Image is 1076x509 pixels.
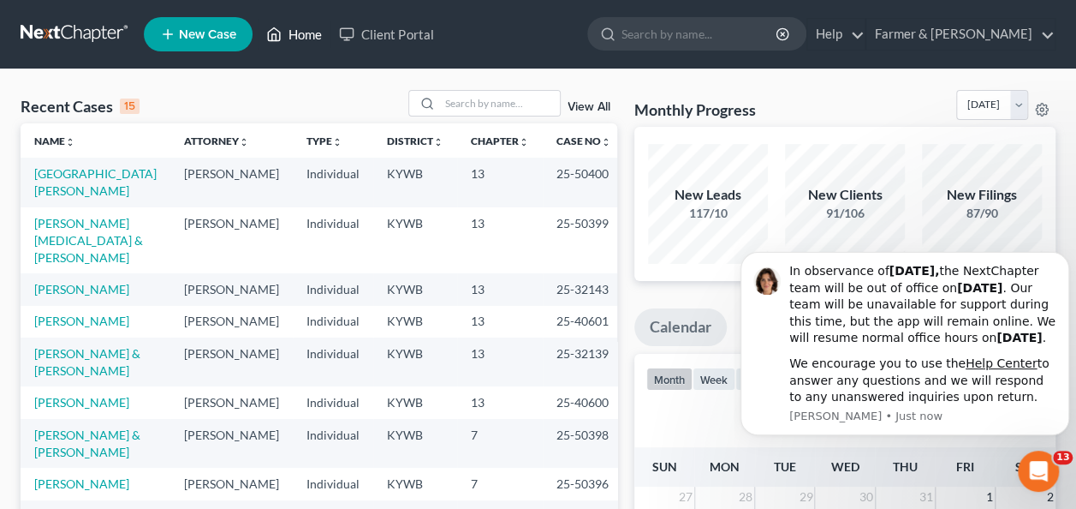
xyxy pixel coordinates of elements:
[568,101,610,113] a: View All
[457,158,543,207] td: 13
[543,306,625,338] td: 25-40601
[457,386,543,418] td: 13
[543,419,625,468] td: 25-50398
[922,205,1042,222] div: 87/90
[21,96,140,117] div: Recent Cases
[306,135,342,147] a: Typeunfold_more
[1018,451,1059,492] iframe: Intercom live chat
[330,19,442,50] a: Client Portal
[440,91,560,116] input: Search by name...
[34,314,129,328] a: [PERSON_NAME]
[170,468,293,500] td: [PERSON_NAME]
[543,386,625,418] td: 25-40600
[693,368,735,391] button: week
[293,158,373,207] td: Individual
[34,282,129,296] a: [PERSON_NAME]
[1014,459,1036,474] span: Sat
[457,207,543,273] td: 13
[648,205,768,222] div: 117/10
[457,468,543,500] td: 7
[239,137,249,147] i: unfold_more
[258,19,330,50] a: Home
[373,273,457,305] td: KYWB
[34,166,157,198] a: [GEOGRAPHIC_DATA][PERSON_NAME]
[866,19,1055,50] a: Farmer & [PERSON_NAME]
[170,158,293,207] td: [PERSON_NAME]
[1053,451,1073,464] span: 13
[543,468,625,500] td: 25-50396
[922,185,1042,205] div: New Filings
[170,419,293,468] td: [PERSON_NAME]
[34,476,129,491] a: [PERSON_NAME]
[184,135,249,147] a: Attorneyunfold_more
[293,306,373,338] td: Individual
[293,338,373,386] td: Individual
[293,207,373,273] td: Individual
[373,207,457,273] td: KYWB
[677,487,694,507] span: 27
[170,306,293,338] td: [PERSON_NAME]
[634,308,727,346] a: Calendar
[634,99,756,120] h3: Monthly Progress
[387,135,443,147] a: Districtunfold_more
[293,419,373,468] td: Individual
[807,19,865,50] a: Help
[556,135,611,147] a: Case Nounfold_more
[120,99,140,114] div: 15
[734,210,1076,463] iframe: Intercom notifications message
[774,459,796,474] span: Tue
[170,386,293,418] td: [PERSON_NAME]
[646,368,693,391] button: month
[373,386,457,418] td: KYWB
[373,158,457,207] td: KYWB
[471,135,529,147] a: Chapterunfold_more
[737,487,754,507] span: 28
[457,419,543,468] td: 7
[785,205,905,222] div: 91/106
[457,273,543,305] td: 13
[710,459,740,474] span: Mon
[543,273,625,305] td: 25-32143
[373,419,457,468] td: KYWB
[621,18,778,50] input: Search by name...
[293,273,373,305] td: Individual
[65,137,75,147] i: unfold_more
[433,137,443,147] i: unfold_more
[858,487,875,507] span: 30
[519,137,529,147] i: unfold_more
[830,459,859,474] span: Wed
[293,468,373,500] td: Individual
[170,338,293,386] td: [PERSON_NAME]
[956,459,974,474] span: Fri
[170,207,293,273] td: [PERSON_NAME]
[179,28,236,41] span: New Case
[543,207,625,273] td: 25-50399
[457,306,543,338] td: 13
[918,487,935,507] span: 31
[893,459,918,474] span: Thu
[373,338,457,386] td: KYWB
[373,306,457,338] td: KYWB
[785,185,905,205] div: New Clients
[648,185,768,205] div: New Leads
[373,468,457,500] td: KYWB
[34,346,140,378] a: [PERSON_NAME] & [PERSON_NAME]
[293,386,373,418] td: Individual
[34,428,140,459] a: [PERSON_NAME] & [PERSON_NAME]
[34,216,143,265] a: [PERSON_NAME][MEDICAL_DATA] & [PERSON_NAME]
[652,459,677,474] span: Sun
[34,395,129,410] a: [PERSON_NAME]
[543,338,625,386] td: 25-32139
[543,158,625,207] td: 25-50400
[984,487,995,507] span: 1
[601,137,611,147] i: unfold_more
